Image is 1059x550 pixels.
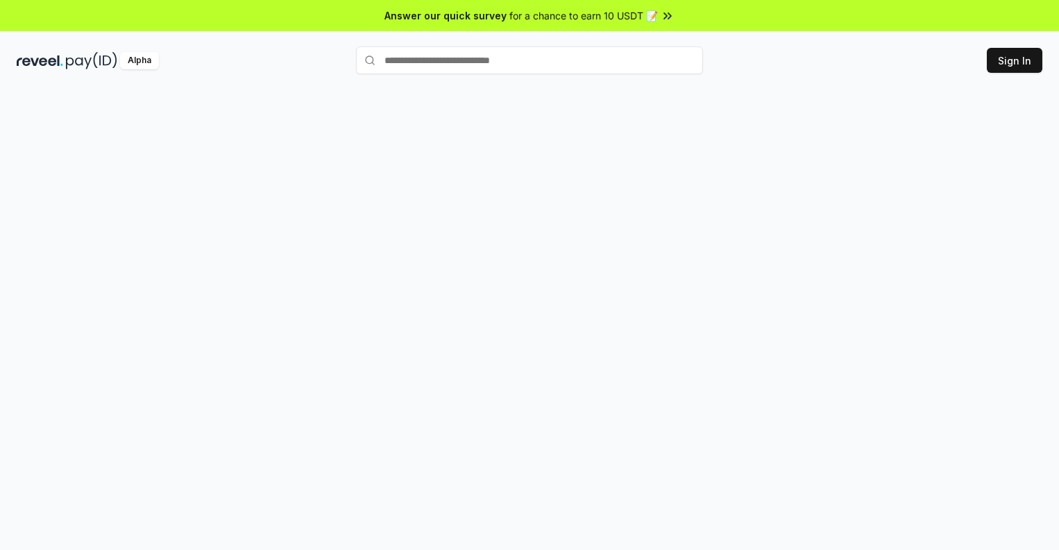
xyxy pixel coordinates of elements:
[509,8,658,23] span: for a chance to earn 10 USDT 📝
[987,48,1042,73] button: Sign In
[66,52,117,69] img: pay_id
[120,52,159,69] div: Alpha
[384,8,507,23] span: Answer our quick survey
[17,52,63,69] img: reveel_dark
